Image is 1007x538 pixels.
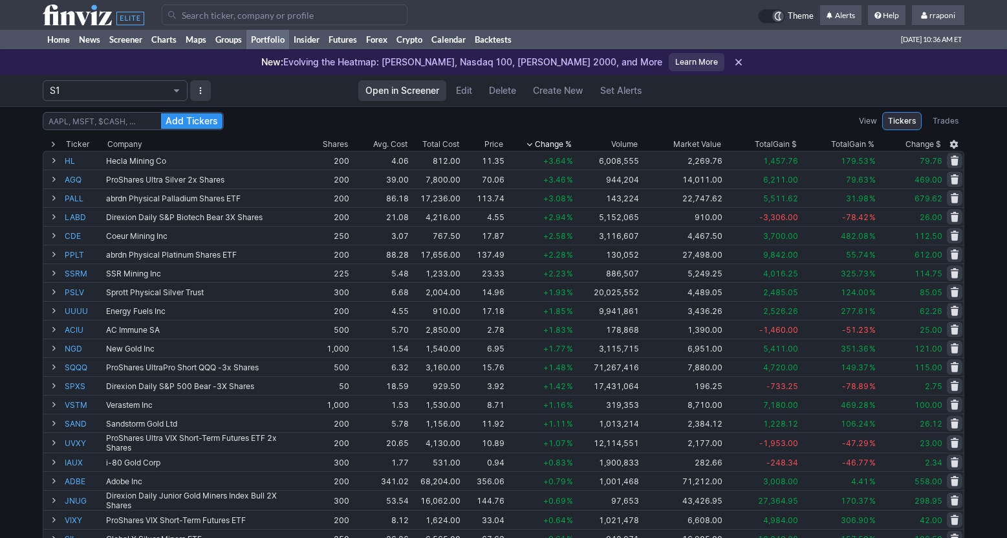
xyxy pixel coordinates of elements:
[640,151,724,170] td: 2,269.76
[304,414,351,432] td: 200
[763,306,798,316] span: 2,526.26
[304,320,351,339] td: 500
[351,414,410,432] td: 5.78
[567,344,573,353] span: %
[841,400,869,410] span: 469.28
[841,363,869,372] span: 149.37
[410,301,462,320] td: 910.00
[574,301,640,320] td: 9,941,861
[261,56,662,69] p: Evolving the Heatmap: [PERSON_NAME], Nasdaq 100, [PERSON_NAME] 2000, and More
[106,325,303,335] div: AC Immune SA
[567,212,573,222] span: %
[462,453,505,471] td: 0.94
[640,339,724,357] td: 6,951.00
[841,419,869,429] span: 106.24
[106,306,303,316] div: Energy Fuels Inc
[842,381,869,391] span: -78.89
[304,301,351,320] td: 200
[107,138,142,151] div: Company
[462,263,505,282] td: 23.33
[462,188,505,207] td: 113.74
[410,207,462,226] td: 4,216.00
[456,84,472,97] span: Edit
[462,357,505,376] td: 15.76
[763,400,798,410] span: 7,180.00
[43,112,224,130] input: AAPL, MSFT, $CASH, …
[640,245,724,263] td: 27,498.00
[763,363,798,372] span: 4,720.00
[304,151,351,170] td: 200
[462,339,505,357] td: 6.95
[763,419,798,429] span: 1,228.12
[567,381,573,391] span: %
[842,325,869,335] span: -51.23
[846,175,869,185] span: 79.63
[65,339,103,357] a: NGD
[915,269,942,278] span: 114.75
[65,453,103,471] a: IAUX
[65,414,103,432] a: SAND
[351,245,410,263] td: 88.28
[669,53,724,71] a: Learn More
[640,453,724,471] td: 282.66
[362,30,392,49] a: Forex
[888,115,916,128] span: Tickers
[869,458,876,467] span: %
[869,419,876,429] span: %
[869,231,876,241] span: %
[763,287,798,297] span: 2,485.05
[410,320,462,339] td: 2,850.00
[543,269,566,278] span: +2.23
[543,381,566,391] span: +1.42
[640,226,724,245] td: 4,467.50
[351,151,410,170] td: 4.06
[211,30,246,49] a: Groups
[869,287,876,297] span: %
[304,432,351,453] td: 200
[351,226,410,245] td: 3.07
[484,138,503,151] div: Price
[869,212,876,222] span: %
[640,207,724,226] td: 910.00
[567,458,573,467] span: %
[351,263,410,282] td: 5.48
[869,325,876,335] span: %
[462,170,505,188] td: 70.06
[373,138,407,151] div: Avg. Cost
[846,194,869,203] span: 31.98
[915,400,942,410] span: 100.00
[759,325,798,335] span: -1,460.00
[611,138,638,151] div: Volume
[351,170,410,188] td: 39.00
[763,250,798,260] span: 9,842.00
[543,250,566,260] span: +2.28
[869,381,876,391] span: %
[574,376,640,395] td: 17,431,064
[869,306,876,316] span: %
[567,363,573,372] span: %
[915,344,942,353] span: 121.00
[106,400,303,410] div: Verastem Inc
[392,30,427,49] a: Crypto
[65,377,103,395] a: SPXS
[65,151,103,170] a: HL
[543,287,566,297] span: +1.93
[351,301,410,320] td: 4.55
[351,357,410,376] td: 6.32
[410,282,462,301] td: 2,004.00
[462,151,505,170] td: 11.35
[763,231,798,241] span: 3,700.00
[533,84,583,97] span: Create New
[543,231,566,241] span: +2.58
[106,156,303,166] div: Hecla Mining Co
[422,138,459,151] div: Total Cost
[841,306,869,316] span: 277.61
[106,381,303,391] div: Direxion Daily S&P 500 Bear -3X Shares
[759,212,798,222] span: -3,306.00
[841,287,869,297] span: 124.00
[462,226,505,245] td: 17.87
[842,212,869,222] span: -78.42
[351,339,410,357] td: 1.54
[482,80,523,101] button: Delete
[543,306,566,316] span: +1.85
